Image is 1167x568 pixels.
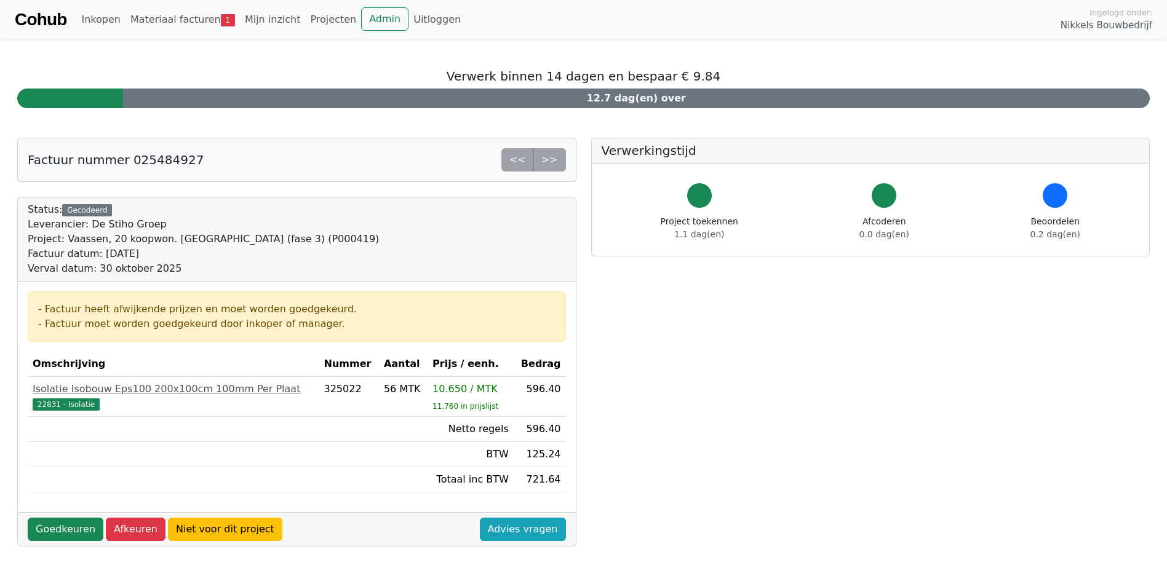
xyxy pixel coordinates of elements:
a: Afkeuren [106,518,165,541]
div: 56 MTK [384,382,423,396]
div: Beoordelen [1030,215,1080,241]
a: Admin [361,7,408,31]
a: Materiaal facturen1 [125,7,240,32]
div: Project toekennen [661,215,738,241]
th: Prijs / eenh. [428,352,514,377]
a: Niet voor dit project [168,518,282,541]
a: Projecten [305,7,361,32]
a: Isolatie Isobouw Eps100 200x100cm 100mm Per Plaat22831 - Isolatie [33,382,314,411]
td: 125.24 [514,442,566,467]
div: Leverancier: De Stiho Groep [28,217,379,232]
div: Afcoderen [859,215,909,241]
div: - Factuur heeft afwijkende prijzen en moet worden goedgekeurd. [38,302,556,317]
a: Goedkeuren [28,518,103,541]
div: Project: Vaassen, 20 koopwon. [GEOGRAPHIC_DATA] (fase 3) (P000419) [28,232,379,247]
div: Verval datum: 30 oktober 2025 [28,261,379,276]
a: Cohub [15,5,66,34]
span: Nikkels Bouwbedrijf [1061,18,1152,33]
sub: 11.760 in prijslijst [432,402,498,411]
div: - Factuur moet worden goedgekeurd door inkoper of manager. [38,317,556,331]
a: Uitloggen [408,7,466,32]
th: Omschrijving [28,352,319,377]
h5: Verwerk binnen 14 dagen en bespaar € 9.84 [17,69,1150,84]
td: 596.40 [514,377,566,417]
h5: Factuur nummer 025484927 [28,152,204,167]
div: Status: [28,202,379,276]
th: Nummer [319,352,379,377]
div: 12.7 dag(en) over [123,89,1150,108]
span: 1.1 dag(en) [674,229,724,239]
a: Inkopen [76,7,125,32]
td: Totaal inc BTW [428,467,514,492]
th: Aantal [379,352,428,377]
span: 0.2 dag(en) [1030,229,1080,239]
div: Gecodeerd [62,204,112,216]
span: 22831 - Isolatie [33,398,100,411]
h5: Verwerkingstijd [602,143,1140,158]
span: 0.0 dag(en) [859,229,909,239]
td: 325022 [319,377,379,417]
div: Isolatie Isobouw Eps100 200x100cm 100mm Per Plaat [33,382,314,396]
td: Netto regels [428,417,514,442]
td: 721.64 [514,467,566,492]
a: Mijn inzicht [240,7,306,32]
a: Advies vragen [480,518,566,541]
span: 1 [221,14,235,26]
td: 596.40 [514,417,566,442]
td: BTW [428,442,514,467]
div: Factuur datum: [DATE] [28,247,379,261]
div: 10.650 / MTK [432,382,509,396]
th: Bedrag [514,352,566,377]
span: Ingelogd onder: [1089,7,1152,18]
